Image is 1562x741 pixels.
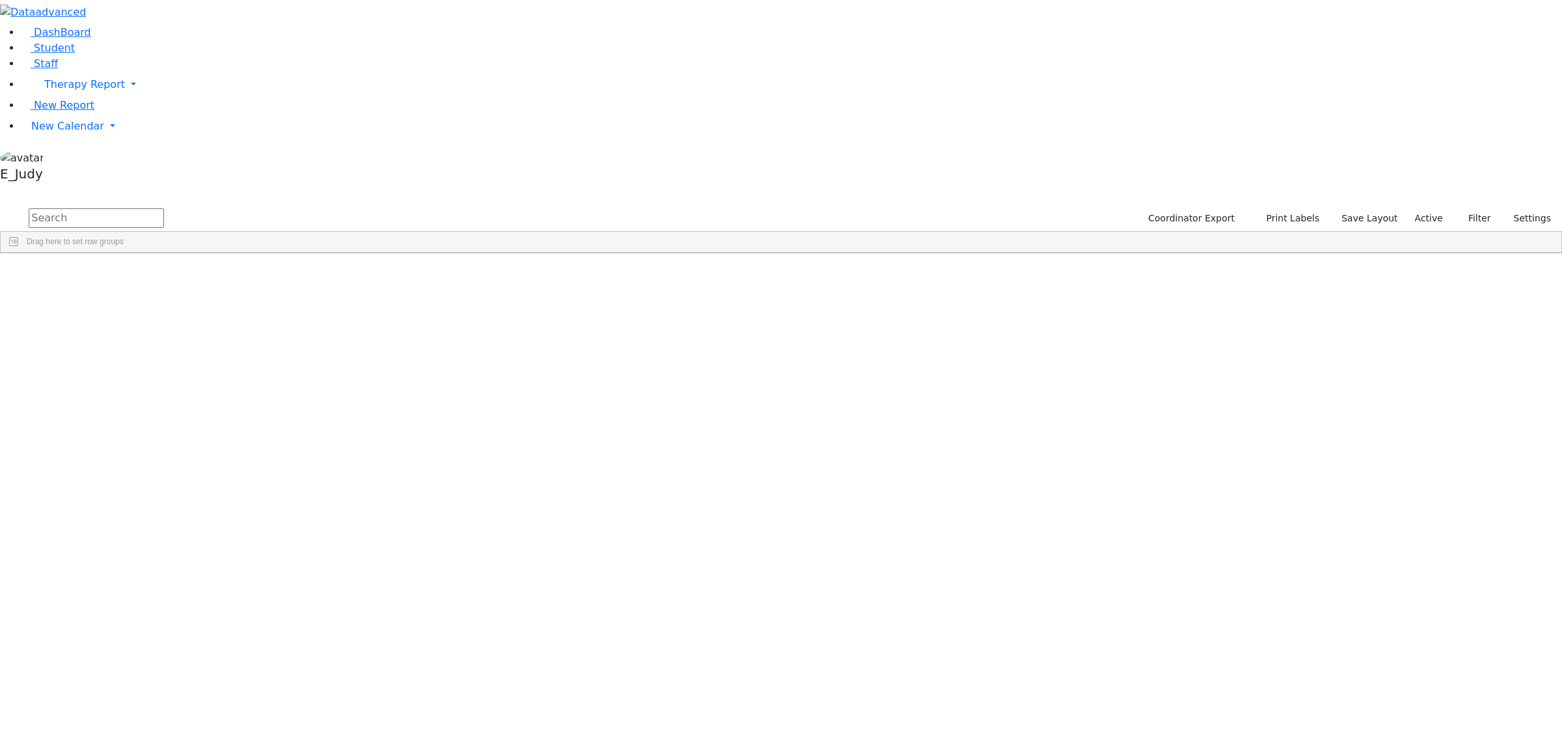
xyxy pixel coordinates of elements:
button: Coordinator Export [1140,208,1240,229]
input: Search [29,208,164,228]
button: Filter [1451,208,1497,229]
a: New Calendar [21,113,1562,139]
span: New Calendar [31,120,104,132]
a: Staff [21,57,58,70]
label: Active [1409,208,1449,229]
a: New Report [21,99,94,111]
span: Therapy Report [44,78,125,91]
span: Drag here to set row groups [27,237,124,246]
button: Settings [1497,208,1557,229]
span: New Report [34,99,94,111]
span: Staff [34,57,58,70]
button: Save Layout [1336,208,1403,229]
a: DashBoard [21,26,91,38]
a: Therapy Report [21,72,1562,98]
span: Student [34,42,75,54]
span: DashBoard [34,26,91,38]
button: Print Labels [1251,208,1325,229]
a: Student [21,42,75,54]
